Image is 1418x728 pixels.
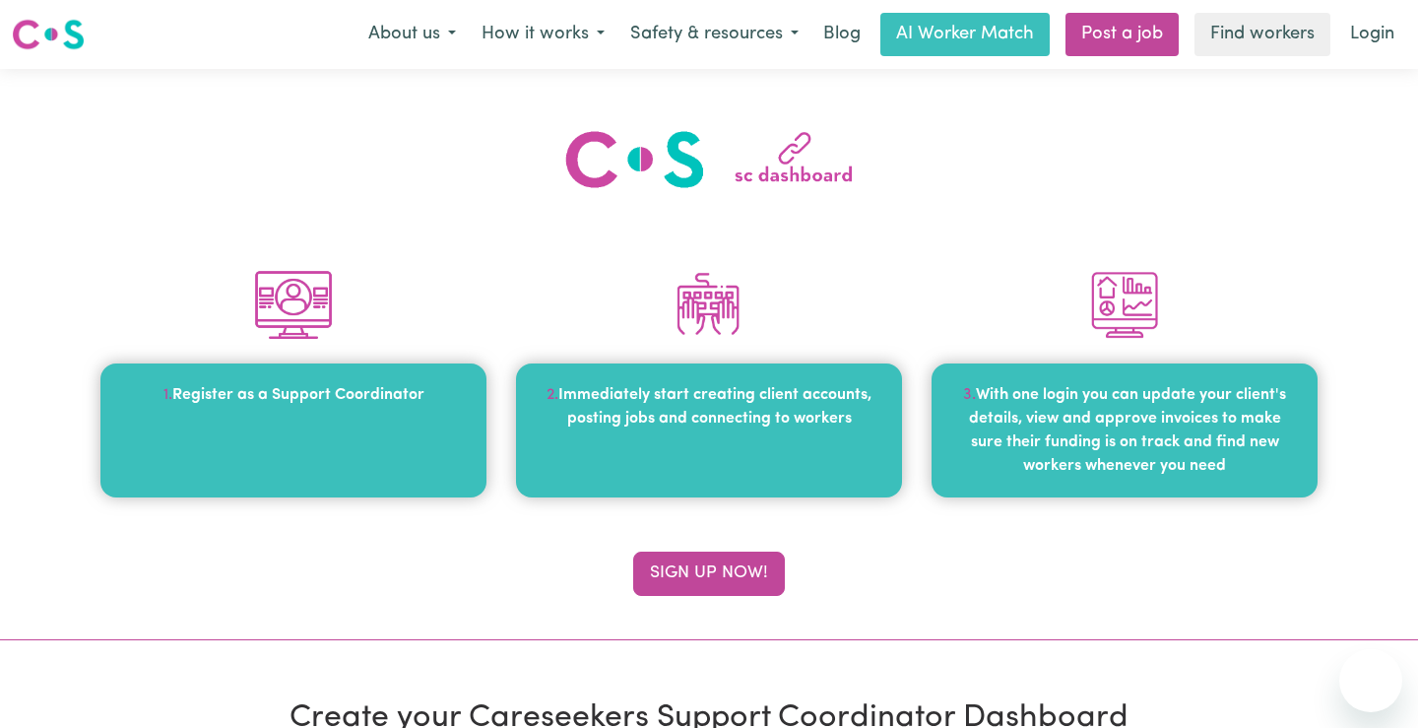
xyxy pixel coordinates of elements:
[254,265,333,344] img: step 1
[1194,13,1330,56] a: Find workers
[963,387,976,403] span: 3.
[670,265,748,344] img: step 2
[1065,13,1179,56] a: Post a job
[811,13,872,56] a: Blog
[547,387,558,403] span: 2.
[172,387,424,403] span: Register as a Support Coordinator
[1339,649,1402,712] iframe: Button to launch messaging window
[633,552,785,595] button: Sign up now!
[969,387,1287,474] span: With one login you can update your client's details, view and approve invoices to make sure their...
[617,14,811,55] button: Safety & resources
[1338,13,1406,56] a: Login
[163,387,172,403] span: 1.
[355,14,469,55] button: About us
[561,128,857,191] img: SC Dashboard
[469,14,617,55] button: How it works
[12,12,85,57] a: Careseekers logo
[1085,265,1164,344] img: step 1
[12,17,85,52] img: Careseekers logo
[880,13,1050,56] a: AI Worker Match
[558,387,871,427] span: Immediately start creating client accounts, posting jobs and connecting to workers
